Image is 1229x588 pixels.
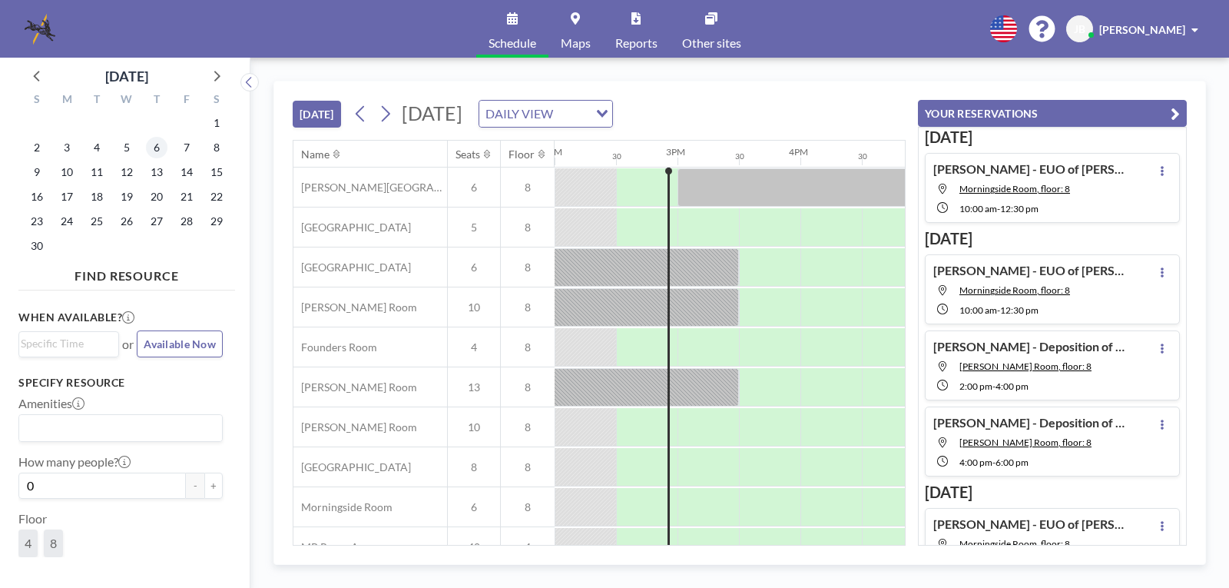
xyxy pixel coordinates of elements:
span: Friday, November 21, 2025 [176,186,197,208]
div: Search for option [19,332,118,355]
span: - [992,380,995,392]
div: S [22,91,52,111]
span: Monday, November 17, 2025 [56,186,78,208]
div: S [201,91,231,111]
span: Sunday, November 30, 2025 [26,235,48,257]
span: Schedule [489,37,536,49]
span: 10:00 AM [959,203,997,214]
h4: [PERSON_NAME] - EUO of [PERSON_NAME] [933,161,1125,177]
span: Available Now [144,337,216,350]
span: Morningside Room, floor: 8 [959,538,1070,550]
span: 8 [501,500,555,514]
input: Search for option [558,104,587,124]
span: [PERSON_NAME] Room [293,301,417,314]
span: Saturday, November 8, 2025 [206,137,227,158]
span: 8 [501,420,555,434]
span: or [122,337,134,352]
div: Name [301,148,330,161]
h4: [PERSON_NAME] - EUO of [PERSON_NAME] [933,263,1125,278]
h4: [PERSON_NAME] - Deposition of [PERSON_NAME] [933,339,1125,354]
span: 13 [448,380,500,394]
label: Floor [18,511,47,527]
span: - [997,203,1000,214]
span: 8 [501,181,555,194]
span: 8 [501,221,555,234]
span: Morningside Room, floor: 8 [959,284,1070,296]
span: [PERSON_NAME] Room [293,380,417,394]
button: Available Now [137,331,223,357]
span: 10 [448,301,500,314]
label: How many people? [18,454,131,470]
span: 4 [501,540,555,554]
span: [GEOGRAPHIC_DATA] [293,460,411,474]
div: 30 [612,151,621,161]
span: 8 [501,261,555,274]
h3: [DATE] [925,483,1180,502]
span: 4:00 PM [995,380,1029,392]
span: 4 [448,341,500,354]
span: Thursday, November 27, 2025 [146,211,167,232]
h3: [DATE] [925,229,1180,248]
span: Wednesday, November 19, 2025 [116,186,137,208]
span: Morningside Room [293,500,393,514]
h4: FIND RESOURCE [18,262,235,284]
span: Saturday, November 29, 2025 [206,211,227,232]
label: Amenities [18,396,84,411]
h4: [PERSON_NAME] - Deposition of [PERSON_NAME] [933,415,1125,430]
span: [DATE] [402,101,462,125]
span: [PERSON_NAME] [1099,23,1185,36]
span: Monday, November 24, 2025 [56,211,78,232]
img: organization-logo [25,14,55,45]
span: Currie Room, floor: 8 [959,437,1092,448]
span: 12:30 PM [1000,203,1039,214]
span: Tuesday, November 18, 2025 [86,186,108,208]
span: [PERSON_NAME] Room [293,420,417,434]
span: Currie Room, floor: 8 [959,360,1092,372]
span: 8 [448,460,500,474]
input: Search for option [21,335,110,352]
div: 4PM [789,146,808,158]
span: Friday, November 14, 2025 [176,161,197,183]
div: T [141,91,171,111]
button: YOUR RESERVATIONS [918,100,1187,127]
span: 8 [501,341,555,354]
span: 10:00 AM [959,304,997,316]
span: 4:00 PM [959,457,992,468]
span: [GEOGRAPHIC_DATA] [293,221,411,234]
span: 40 [448,540,500,554]
div: 30 [858,151,867,161]
span: Thursday, November 6, 2025 [146,137,167,158]
span: 5 [448,221,500,234]
span: Sunday, November 9, 2025 [26,161,48,183]
span: 6:00 PM [995,457,1029,468]
div: Seats [455,148,480,161]
span: 8 [501,460,555,474]
span: Thursday, November 20, 2025 [146,186,167,208]
span: Sunday, November 23, 2025 [26,211,48,232]
div: 3PM [666,146,685,158]
span: MP Room A [293,540,359,554]
span: 6 [448,261,500,274]
span: Saturday, November 22, 2025 [206,186,227,208]
span: Maps [561,37,591,49]
span: Wednesday, November 26, 2025 [116,211,137,232]
h4: [PERSON_NAME] - EUO of [PERSON_NAME] [933,517,1125,532]
span: - [992,457,995,468]
div: M [52,91,82,111]
span: DAILY VIEW [482,104,556,124]
span: Other sites [682,37,741,49]
span: 8 [501,380,555,394]
div: 30 [735,151,744,161]
span: Friday, November 7, 2025 [176,137,197,158]
span: 2:00 PM [959,380,992,392]
div: T [82,91,112,111]
div: Search for option [479,101,612,127]
span: 8 [50,536,57,550]
span: - [997,304,1000,316]
span: Tuesday, November 4, 2025 [86,137,108,158]
span: 8 [501,301,555,314]
span: 4 [25,536,31,550]
span: [GEOGRAPHIC_DATA] [293,261,411,274]
div: W [112,91,142,111]
h3: [DATE] [925,128,1180,147]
